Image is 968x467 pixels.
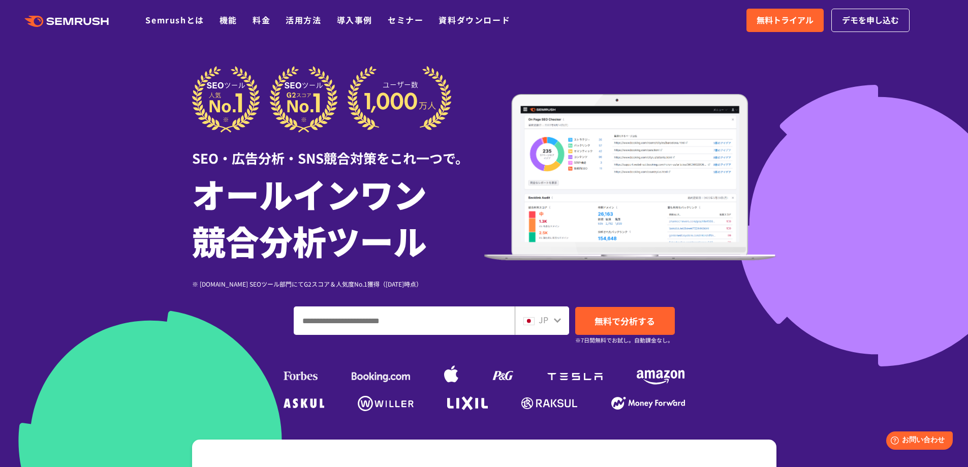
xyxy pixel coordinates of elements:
[145,14,204,26] a: Semrushとは
[746,9,824,32] a: 無料トライアル
[575,307,675,335] a: 無料で分析する
[192,170,484,264] h1: オールインワン 競合分析ツール
[388,14,423,26] a: セミナー
[192,133,484,168] div: SEO・広告分析・SNS競合対策をこれ一つで。
[286,14,321,26] a: 活用方法
[337,14,372,26] a: 導入事例
[192,279,484,289] div: ※ [DOMAIN_NAME] SEOツール部門にてG2スコア＆人気度No.1獲得（[DATE]時点）
[831,9,910,32] a: デモを申し込む
[439,14,510,26] a: 資料ダウンロード
[539,314,548,326] span: JP
[294,307,514,334] input: ドメイン、キーワードまたはURLを入力してください
[253,14,270,26] a: 料金
[595,315,655,327] span: 無料で分析する
[842,14,899,27] span: デモを申し込む
[757,14,814,27] span: 無料トライアル
[575,335,673,345] small: ※7日間無料でお試し。自動課金なし。
[220,14,237,26] a: 機能
[878,427,957,456] iframe: Help widget launcher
